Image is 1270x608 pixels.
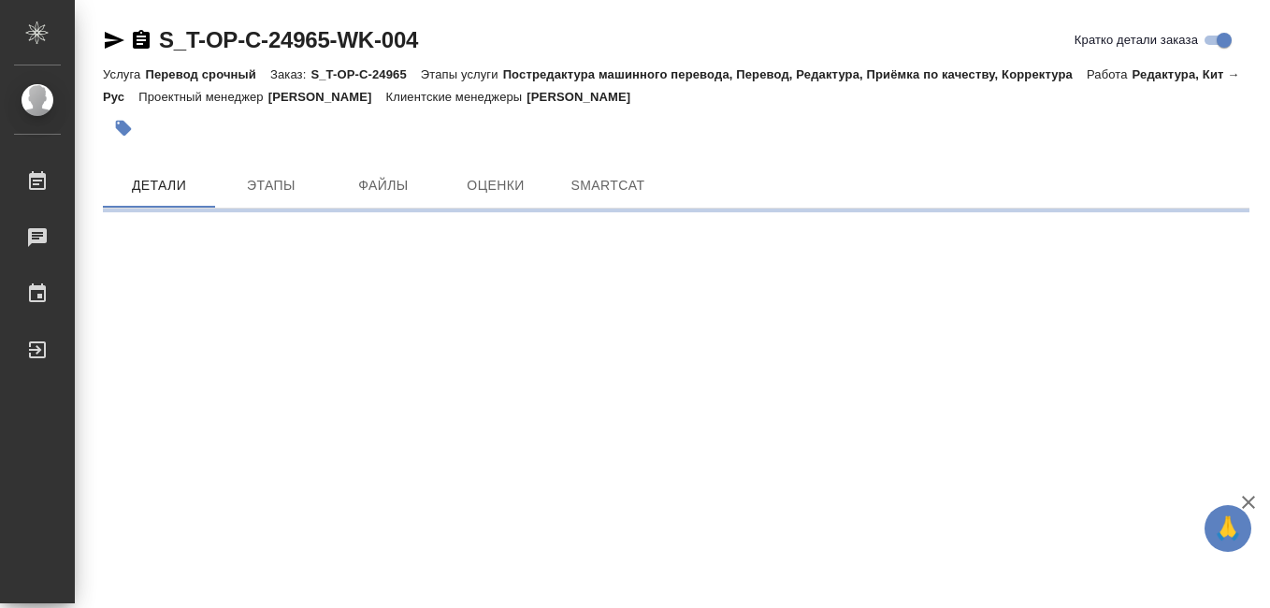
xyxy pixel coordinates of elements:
[1075,31,1198,50] span: Кратко детали заказа
[270,67,310,81] p: Заказ:
[310,67,420,81] p: S_T-OP-C-24965
[159,27,418,52] a: S_T-OP-C-24965-WK-004
[1087,67,1133,81] p: Работа
[130,29,152,51] button: Скопировать ссылку
[386,90,527,104] p: Клиентские менеджеры
[226,174,316,197] span: Этапы
[451,174,541,197] span: Оценки
[1205,505,1251,552] button: 🙏
[103,108,144,149] button: Добавить тэг
[145,67,270,81] p: Перевод срочный
[527,90,644,104] p: [PERSON_NAME]
[103,29,125,51] button: Скопировать ссылку для ЯМессенджера
[103,67,145,81] p: Услуга
[138,90,267,104] p: Проектный менеджер
[563,174,653,197] span: SmartCat
[503,67,1087,81] p: Постредактура машинного перевода, Перевод, Редактура, Приёмка по качеству, Корректура
[1212,509,1244,548] span: 🙏
[339,174,428,197] span: Файлы
[421,67,503,81] p: Этапы услуги
[114,174,204,197] span: Детали
[268,90,386,104] p: [PERSON_NAME]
